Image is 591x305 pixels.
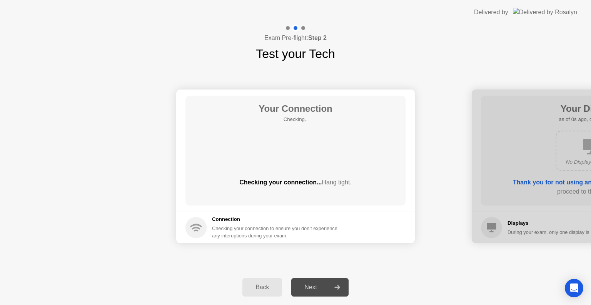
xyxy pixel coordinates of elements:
h4: Exam Pre-flight: [264,33,327,43]
div: Open Intercom Messenger [565,279,583,297]
div: Next [294,284,328,291]
img: Delivered by Rosalyn [513,8,577,17]
div: Checking your connection... [185,178,406,187]
b: Step 2 [308,35,327,41]
div: Checking your connection to ensure you don’t experience any interuptions during your exam [212,225,342,239]
button: Next [291,278,349,297]
div: Delivered by [474,8,508,17]
h1: Your Connection [259,102,332,116]
button: Back [242,278,282,297]
div: Back [245,284,280,291]
span: Hang tight. [322,179,351,186]
h5: Checking.. [259,116,332,123]
h1: Test your Tech [256,45,335,63]
h5: Connection [212,215,342,223]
